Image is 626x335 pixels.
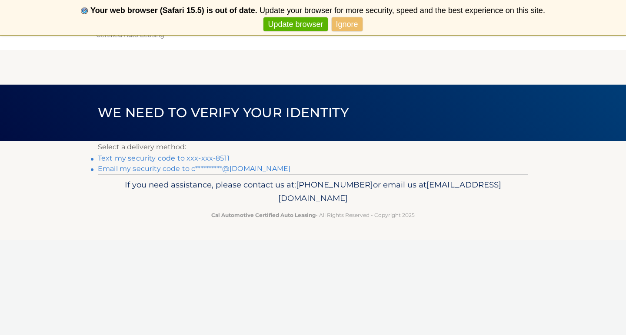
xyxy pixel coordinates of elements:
a: Email my security code to c**********@[DOMAIN_NAME] [98,164,290,173]
b: Your web browser (Safari 15.5) is out of date. [90,6,257,15]
span: We need to verify your identity [98,105,349,121]
a: Update browser [263,17,327,32]
strong: Cal Automotive Certified Auto Leasing [211,212,316,218]
a: Ignore [332,17,363,32]
a: Text my security code to xxx-xxx-8511 [98,154,230,162]
p: Select a delivery method: [98,141,528,153]
span: Update your browser for more security, speed and the best experience on this site. [260,6,545,15]
p: - All Rights Reserved - Copyright 2025 [103,210,523,220]
p: If you need assistance, please contact us at: or email us at [103,178,523,206]
span: [PHONE_NUMBER] [296,180,373,190]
